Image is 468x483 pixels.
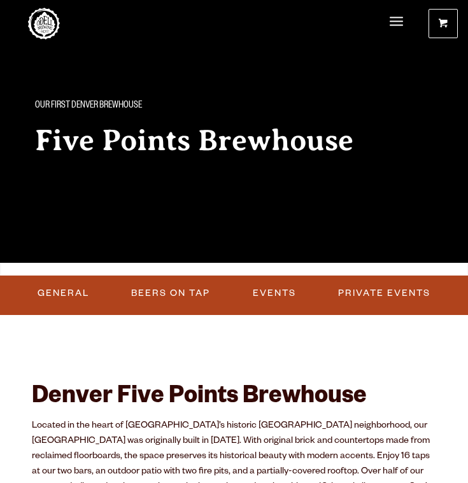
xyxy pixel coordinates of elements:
[28,8,60,39] a: Odell Home
[32,279,94,308] a: General
[333,279,436,308] a: Private Events
[126,279,215,308] a: Beers on Tap
[32,384,436,412] h2: Denver Five Points Brewhouse
[35,98,142,115] span: Our First Denver Brewhouse
[390,9,403,36] a: Menu
[35,174,433,214] div: Located on the corner of [GEOGRAPHIC_DATA] in [GEOGRAPHIC_DATA]’s historic [GEOGRAPHIC_DATA] neig...
[248,279,301,308] a: Events
[35,125,433,157] h2: Five Points Brewhouse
